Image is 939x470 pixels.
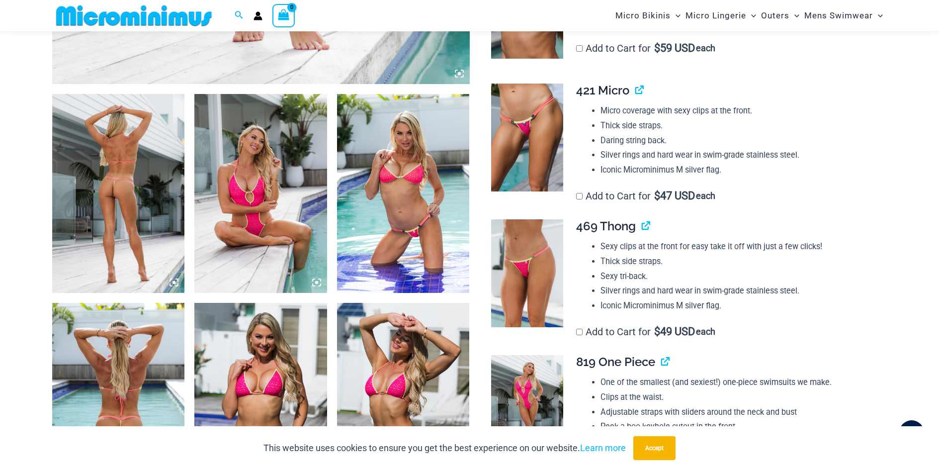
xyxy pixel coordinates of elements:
[576,42,715,54] label: Add to Cart for
[759,3,802,28] a: OutersMenu ToggleMenu Toggle
[600,148,879,163] li: Silver rings and hard wear in swim-grade stainless steel.
[580,443,626,453] a: Learn more
[600,375,879,390] li: One of the smallest (and sexiest!) one-piece swimsuits we make.
[615,3,671,28] span: Micro Bikinis
[600,269,879,284] li: Sexy tri-back.
[613,3,683,28] a: Micro BikinisMenu ToggleMenu Toggle
[491,84,563,192] img: Bubble Mesh Highlight Pink 421 Micro
[654,42,660,54] span: $
[685,3,746,28] span: Micro Lingerie
[696,43,715,53] span: each
[600,390,879,405] li: Clips at the waist.
[235,9,244,22] a: Search icon link
[576,329,583,335] input: Add to Cart for$49 USD each
[654,327,695,337] span: 49 USD
[576,45,583,52] input: Add to Cart for$59 USD each
[194,94,327,293] img: Bubble Mesh Highlight Pink 819 One Piece
[600,405,879,420] li: Adjustable straps with sliders around the neck and bust
[600,254,879,269] li: Thick side straps.
[696,191,715,201] span: each
[654,43,695,53] span: 59 USD
[873,3,883,28] span: Menu Toggle
[52,4,216,27] img: MM SHOP LOGO FLAT
[600,133,879,148] li: Daring string back.
[761,3,789,28] span: Outers
[671,3,681,28] span: Menu Toggle
[491,355,563,464] img: Bubble Mesh Highlight Pink 819 One Piece
[683,3,759,28] a: Micro LingerieMenu ToggleMenu Toggle
[600,283,879,298] li: Silver rings and hard wear in swim-grade stainless steel.
[576,83,629,97] span: 421 Micro
[491,219,563,328] img: Bubble Mesh Highlight Pink 469 Thong
[263,441,626,456] p: This website uses cookies to ensure you get the best experience on our website.
[654,325,660,338] span: $
[804,3,873,28] span: Mens Swimwear
[654,191,695,201] span: 47 USD
[633,436,676,460] button: Accept
[789,3,799,28] span: Menu Toggle
[576,355,655,369] span: 819 One Piece
[272,4,295,27] a: View Shopping Cart, empty
[802,3,885,28] a: Mens SwimwearMenu ToggleMenu Toggle
[576,219,636,233] span: 469 Thong
[746,3,756,28] span: Menu Toggle
[611,1,887,30] nav: Site Navigation
[576,326,715,338] label: Add to Cart for
[576,193,583,199] input: Add to Cart for$47 USD each
[52,94,185,293] img: Bubble Mesh Highlight Pink 819 One Piece
[337,94,470,293] img: Bubble Mesh Highlight Pink 323 Top 421 Micro
[696,327,715,337] span: each
[600,118,879,133] li: Thick side straps.
[600,298,879,313] li: Iconic Microminimus M silver flag.
[576,190,715,202] label: Add to Cart for
[600,163,879,178] li: Iconic Microminimus M silver flag.
[600,419,879,434] li: Peek-a-boo keyhole cutout in the front.
[654,189,660,202] span: $
[254,11,262,20] a: Account icon link
[600,103,879,118] li: Micro coverage with sexy clips at the front.
[600,239,879,254] li: Sexy clips at the front for easy take it off with just a few clicks!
